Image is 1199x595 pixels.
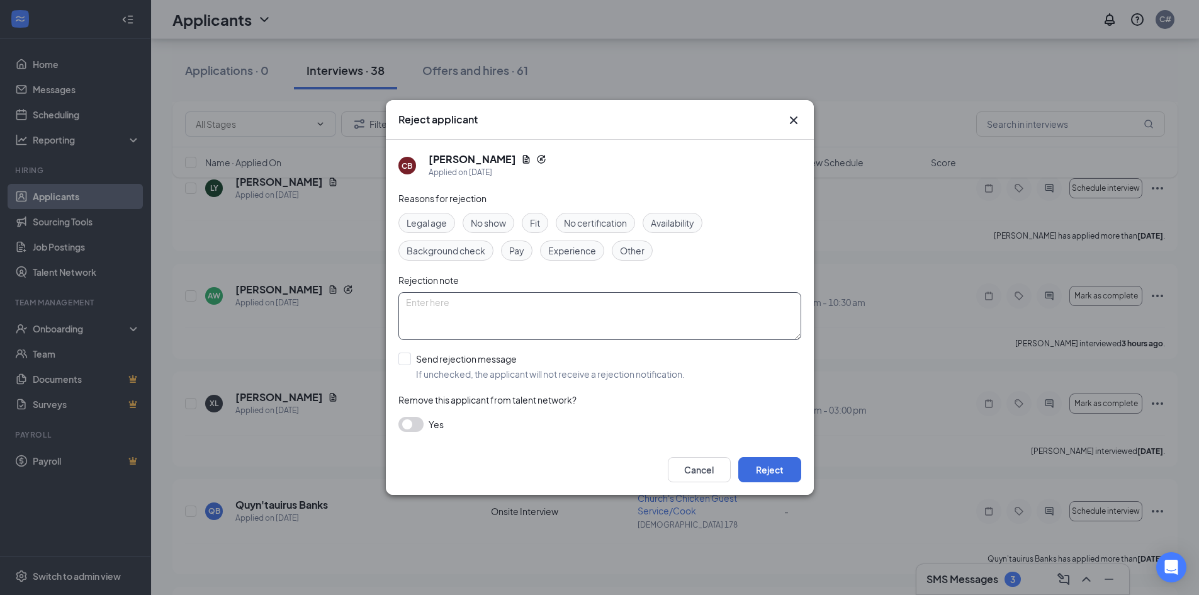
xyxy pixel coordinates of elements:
span: No show [471,216,506,230]
span: Reasons for rejection [398,193,487,204]
div: Applied on [DATE] [429,166,546,179]
span: Fit [530,216,540,230]
span: Remove this applicant from talent network? [398,394,577,405]
h5: [PERSON_NAME] [429,152,516,166]
span: Rejection note [398,275,459,286]
div: Open Intercom Messenger [1156,552,1186,582]
div: CB [402,161,412,171]
button: Cancel [668,457,731,482]
span: Legal age [407,216,447,230]
button: Close [786,113,801,128]
button: Reject [738,457,801,482]
h3: Reject applicant [398,113,478,127]
span: Pay [509,244,524,258]
span: Experience [548,244,596,258]
span: No certification [564,216,627,230]
span: Other [620,244,645,258]
svg: Cross [786,113,801,128]
span: Background check [407,244,485,258]
span: Yes [429,417,444,432]
svg: Reapply [536,154,546,164]
span: Availability [651,216,694,230]
svg: Document [521,154,531,164]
